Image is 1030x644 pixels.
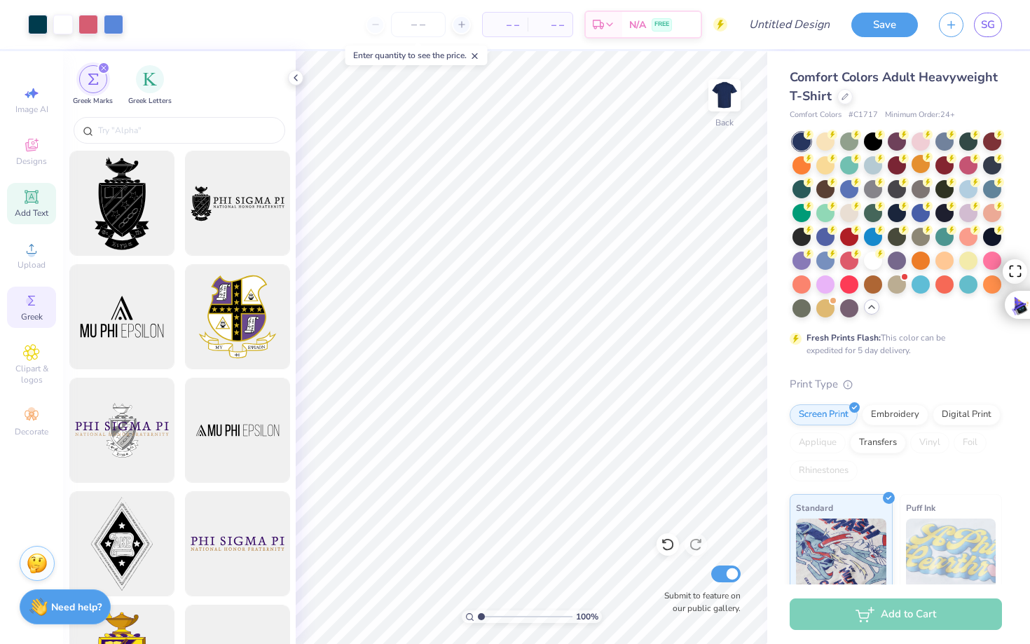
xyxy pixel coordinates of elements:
div: Print Type [790,376,1002,392]
button: Save [851,13,918,37]
span: FREE [654,20,669,29]
span: N/A [629,18,646,32]
span: Upload [18,259,46,270]
a: SG [974,13,1002,37]
img: Standard [796,519,886,589]
span: Comfort Colors [790,109,842,121]
span: Designs [16,156,47,167]
span: Greek [21,311,43,322]
div: Embroidery [862,404,928,425]
input: Try "Alpha" [97,123,276,137]
div: This color can be expedited for 5 day delivery. [806,331,979,357]
span: SG [981,17,995,33]
span: Standard [796,500,833,515]
input: Untitled Design [738,11,841,39]
span: Clipart & logos [7,363,56,385]
strong: Need help? [51,601,102,614]
div: Rhinestones [790,460,858,481]
span: Greek Marks [73,96,113,107]
button: filter button [128,65,172,107]
label: Submit to feature on our public gallery. [657,589,741,615]
span: # C1717 [849,109,878,121]
img: Greek Marks Image [88,74,99,85]
span: Minimum Order: 24 + [885,109,955,121]
div: filter for Greek Marks [73,65,113,107]
div: Transfers [850,432,906,453]
div: Applique [790,432,846,453]
button: filter button [73,65,113,107]
span: Puff Ink [906,500,935,515]
strong: Fresh Prints Flash: [806,332,881,343]
span: Image AI [15,104,48,115]
img: Puff Ink [906,519,996,589]
div: Enter quantity to see the price. [345,46,488,65]
div: Back [715,116,734,129]
img: Back [710,81,739,109]
span: Decorate [15,426,48,437]
input: – – [391,12,446,37]
img: Greek Letters Image [143,72,157,86]
span: Add Text [15,207,48,219]
span: – – [536,18,564,32]
div: filter for Greek Letters [128,65,172,107]
div: Digital Print [933,404,1001,425]
span: Greek Letters [128,96,172,107]
div: Screen Print [790,404,858,425]
span: 100 % [576,610,598,623]
span: – – [491,18,519,32]
div: Vinyl [910,432,949,453]
span: Comfort Colors Adult Heavyweight T-Shirt [790,69,998,104]
div: Foil [954,432,987,453]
